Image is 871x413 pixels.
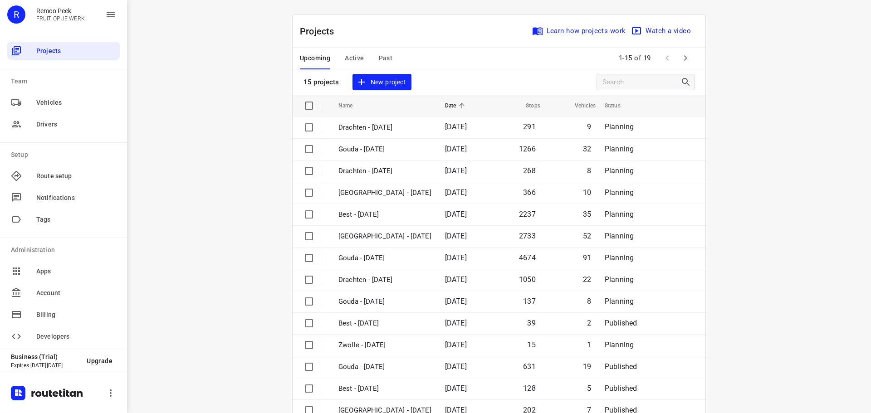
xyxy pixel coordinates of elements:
p: Drachten - Monday [338,275,431,285]
span: Apps [36,267,116,276]
span: 1-15 of 19 [615,49,655,68]
span: [DATE] [445,188,467,197]
span: 4674 [519,253,536,262]
span: Active [345,53,364,64]
span: 8 [587,166,591,175]
span: Past [379,53,393,64]
span: 91 [583,253,591,262]
span: Status [605,100,632,111]
p: Team [11,77,120,86]
span: 1050 [519,275,536,284]
p: Drachten - Wednesday [338,122,431,133]
span: 1266 [519,145,536,153]
p: Gouda - Tuesday [338,144,431,155]
p: Projects [300,24,342,38]
span: Notifications [36,193,116,203]
span: [DATE] [445,210,467,219]
span: [DATE] [445,362,467,371]
div: R [7,5,25,24]
span: Route setup [36,171,116,181]
span: 19 [583,362,591,371]
div: Projects [7,42,120,60]
span: 128 [523,384,536,393]
span: [DATE] [445,145,467,153]
span: Tags [36,215,116,224]
span: 8 [587,297,591,306]
span: Name [338,100,365,111]
p: Zwolle - Friday [338,340,431,350]
div: Developers [7,327,120,345]
span: Date [445,100,468,111]
span: Stops [514,100,540,111]
span: Planning [605,166,634,175]
span: Planning [605,297,634,306]
span: [DATE] [445,253,467,262]
p: Administration [11,245,120,255]
button: Upgrade [79,353,120,369]
span: 268 [523,166,536,175]
span: Planning [605,340,634,349]
p: Antwerpen - Monday [338,188,431,198]
div: Tags [7,210,120,228]
span: [DATE] [445,297,467,306]
span: 9 [587,122,591,131]
span: Planning [605,210,634,219]
span: Next Page [676,49,695,67]
p: Best - Monday [338,209,431,220]
span: Planning [605,275,634,284]
span: [DATE] [445,275,467,284]
span: 10 [583,188,591,197]
div: Route setup [7,167,120,185]
p: Best - Friday [338,318,431,329]
div: Vehicles [7,93,120,112]
span: Account [36,288,116,298]
span: 631 [523,362,536,371]
span: 22 [583,275,591,284]
div: Notifications [7,189,120,207]
span: Published [605,362,637,371]
span: [DATE] [445,232,467,240]
span: 1 [587,340,591,349]
p: 15 projects [303,78,339,86]
div: Apps [7,262,120,280]
p: Setup [11,150,120,160]
span: 2237 [519,210,536,219]
span: 5 [587,384,591,393]
span: 39 [527,319,535,327]
input: Search projects [602,75,680,89]
span: 137 [523,297,536,306]
p: Gouda - Thursday [338,362,431,372]
span: Vehicles [563,100,596,111]
p: Gouda - Friday [338,296,431,307]
p: Expires [DATE][DATE] [11,362,79,369]
span: [DATE] [445,384,467,393]
span: 2 [587,319,591,327]
span: 35 [583,210,591,219]
span: 32 [583,145,591,153]
p: Drachten - Tuesday [338,166,431,176]
span: Published [605,384,637,393]
span: Planning [605,122,634,131]
span: Planning [605,188,634,197]
p: Business (Trial) [11,353,79,360]
span: New project [358,77,406,88]
p: Remco Peek [36,7,85,15]
span: [DATE] [445,166,467,175]
span: Projects [36,46,116,56]
span: Planning [605,253,634,262]
span: [DATE] [445,340,467,349]
span: 15 [527,340,535,349]
div: Billing [7,306,120,324]
span: [DATE] [445,319,467,327]
span: Vehicles [36,98,116,107]
span: 366 [523,188,536,197]
div: Account [7,284,120,302]
span: Upcoming [300,53,330,64]
span: 291 [523,122,536,131]
span: [DATE] [445,122,467,131]
span: Published [605,319,637,327]
span: Previous Page [658,49,676,67]
span: Developers [36,332,116,341]
p: Zwolle - Monday [338,231,431,242]
p: Best - Thursday [338,384,431,394]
